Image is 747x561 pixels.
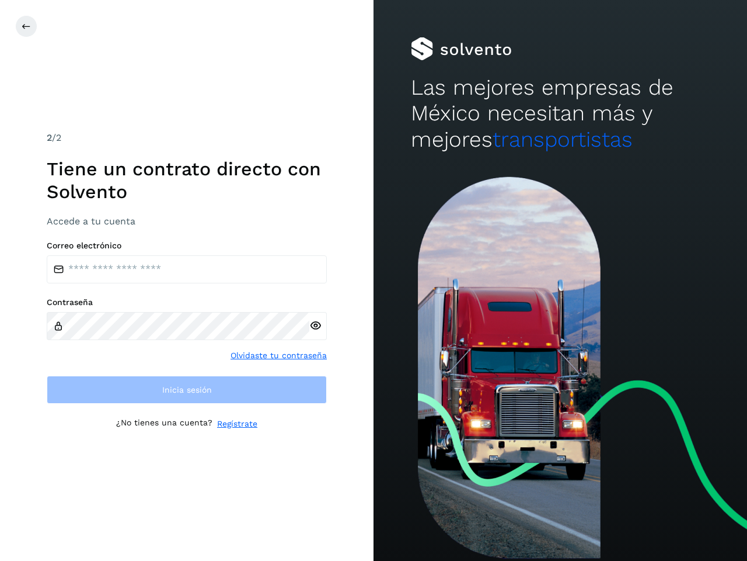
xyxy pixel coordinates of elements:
label: Correo electrónico [47,241,327,251]
a: Regístrate [217,418,257,430]
h3: Accede a tu cuenta [47,216,327,227]
span: 2 [47,132,52,143]
label: Contraseña [47,297,327,307]
span: Inicia sesión [162,386,212,394]
span: transportistas [493,127,633,152]
a: Olvidaste tu contraseña [231,349,327,362]
div: /2 [47,131,327,145]
h1: Tiene un contrato directo con Solvento [47,158,327,203]
p: ¿No tienes una cuenta? [116,418,212,430]
button: Inicia sesión [47,376,327,404]
h2: Las mejores empresas de México necesitan más y mejores [411,75,710,153]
